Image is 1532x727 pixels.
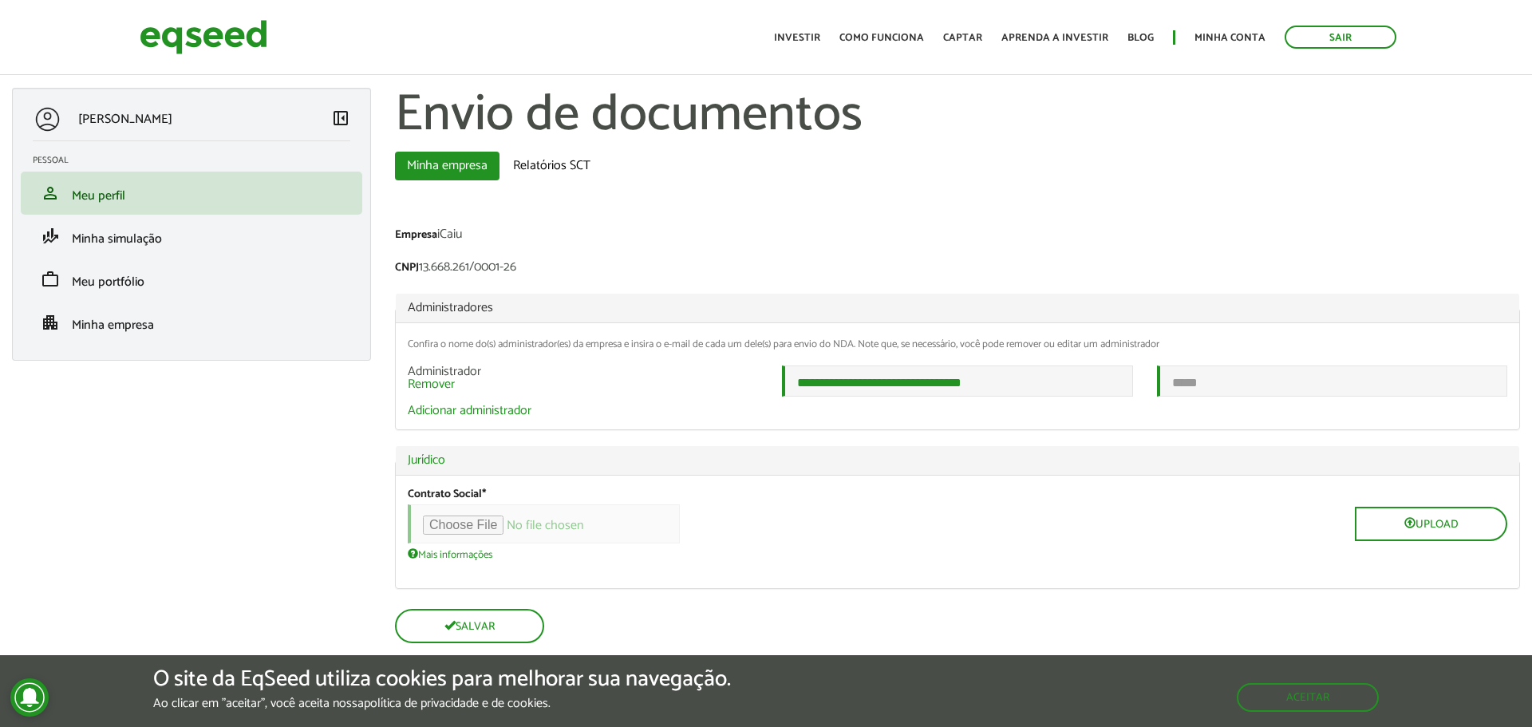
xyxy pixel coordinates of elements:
[1194,33,1265,43] a: Minha conta
[72,185,125,207] span: Meu perfil
[1127,33,1154,43] a: Blog
[396,365,770,391] div: Administrador
[408,339,1507,350] div: Confira o nome do(s) administrador(es) da empresa e insira o e-mail de cada um dele(s) para envio...
[395,230,437,241] label: Empresa
[72,271,144,293] span: Meu portfólio
[408,405,531,417] a: Adicionar administrador
[395,261,1520,278] div: 13.668.261/0001-26
[364,697,548,710] a: política de privacidade e de cookies
[41,270,60,289] span: work
[33,184,350,203] a: personMeu perfil
[1285,26,1396,49] a: Sair
[408,547,492,560] a: Mais informações
[395,263,419,274] label: CNPJ
[395,228,1520,245] div: iCaiu
[839,33,924,43] a: Como funciona
[943,33,982,43] a: Captar
[408,297,493,318] span: Administradores
[72,228,162,250] span: Minha simulação
[21,258,362,301] li: Meu portfólio
[395,152,499,180] a: Minha empresa
[72,314,154,336] span: Minha empresa
[33,156,362,165] h2: Pessoal
[21,301,362,344] li: Minha empresa
[501,152,602,180] a: Relatórios SCT
[482,485,486,504] span: Este campo é obrigatório.
[153,667,731,692] h5: O site da EqSeed utiliza cookies para melhorar sua navegação.
[33,227,350,246] a: finance_modeMinha simulação
[774,33,820,43] a: Investir
[140,16,267,58] img: EqSeed
[331,109,350,128] span: left_panel_close
[1001,33,1108,43] a: Aprenda a investir
[1355,507,1507,541] button: Upload
[41,184,60,203] span: person
[408,489,486,500] label: Contrato Social
[331,109,350,131] a: Colapsar menu
[1237,683,1379,712] button: Aceitar
[78,112,172,127] p: [PERSON_NAME]
[395,609,544,643] button: Salvar
[153,696,731,711] p: Ao clicar em "aceitar", você aceita nossa .
[21,172,362,215] li: Meu perfil
[408,454,1507,467] a: Jurídico
[408,378,455,391] a: Remover
[21,215,362,258] li: Minha simulação
[41,313,60,332] span: apartment
[33,270,350,289] a: workMeu portfólio
[33,313,350,332] a: apartmentMinha empresa
[395,88,1520,144] h1: Envio de documentos
[41,227,60,246] span: finance_mode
